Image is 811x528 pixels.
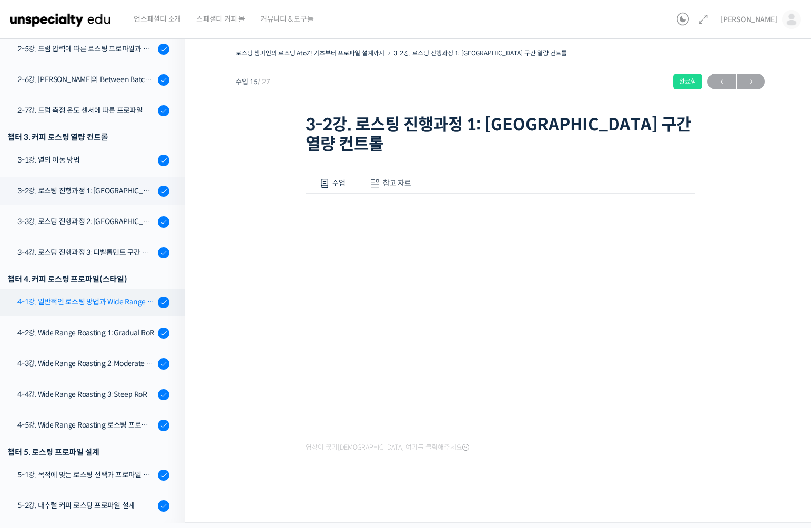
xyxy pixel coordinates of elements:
a: 홈 [3,325,68,351]
a: 설정 [132,325,197,351]
span: 홈 [32,340,38,349]
span: 대화 [94,341,106,349]
span: 설정 [158,340,171,349]
a: 대화 [68,325,132,351]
